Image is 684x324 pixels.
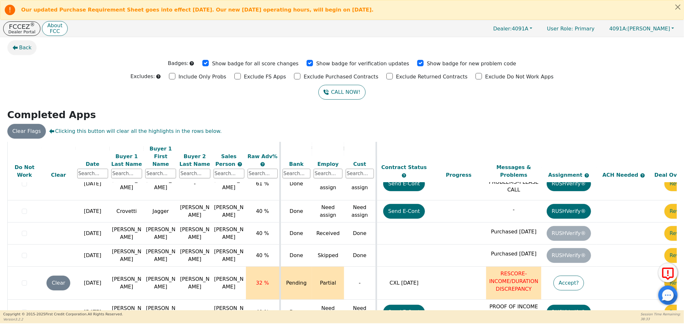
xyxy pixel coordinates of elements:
[609,26,628,32] span: 4091A:
[312,267,344,300] td: Partial
[110,267,144,300] td: [PERSON_NAME]
[383,305,425,320] button: Send E-Cont
[547,305,591,320] button: RUSHVerify®
[88,312,123,316] span: All Rights Reserved.
[553,276,584,290] button: Accept?
[178,167,212,200] td: -
[76,267,110,300] td: [DATE]
[304,73,378,81] p: Exclude Purchased Contracts
[603,24,681,34] button: 4091A:[PERSON_NAME]
[344,223,376,245] td: Done
[42,21,67,36] a: AboutFCC
[144,200,178,223] td: Jagger
[256,208,269,214] span: 40 %
[212,60,299,68] p: Show badge for all score changes
[178,200,212,223] td: [PERSON_NAME]
[396,73,468,81] p: Exclude Returned Contracts
[427,60,516,68] p: Show badge for new problem code
[316,60,409,68] p: Show badge for verification updates
[641,312,681,317] p: Session Time Remaining:
[7,109,96,120] strong: Completed Apps
[145,169,176,178] input: Search...
[21,7,374,13] b: Our updated Purchase Requirement Sheet goes into effect [DATE]. Our new [DATE] operating hours, w...
[3,21,40,36] button: FCCEZ®Dealer Portal
[488,270,540,293] p: RESCORE-INCOME/DURATION DISCREPANCY
[8,23,35,30] p: FCCEZ
[144,267,178,300] td: [PERSON_NAME]
[280,245,312,267] td: Done
[256,230,269,236] span: 40 %
[256,181,269,187] span: 61 %
[381,164,427,170] span: Contract Status
[344,267,376,300] td: -
[30,22,35,28] sup: ®
[541,22,601,35] p: Primary
[312,167,344,200] td: Need assign
[376,267,431,300] td: CXL [DATE]
[144,167,178,200] td: [PERSON_NAME]
[178,245,212,267] td: [PERSON_NAME]
[168,60,189,67] p: Badges:
[314,169,342,178] input: Search...
[7,40,37,55] button: Back
[609,26,670,32] span: [PERSON_NAME]
[9,164,40,179] div: Do Not Work
[312,245,344,267] td: Skipped
[383,204,425,219] button: Send E-Cont
[214,305,244,319] span: [PERSON_NAME]
[214,276,244,290] span: [PERSON_NAME]
[144,223,178,245] td: [PERSON_NAME]
[111,169,142,178] input: Search...
[8,30,35,34] p: Dealer Portal
[280,167,312,200] td: Done
[248,153,278,159] span: Raw Adv%
[47,29,62,34] p: FCC
[144,245,178,267] td: [PERSON_NAME]
[493,26,512,32] span: Dealer:
[488,206,540,214] p: -
[658,263,678,282] button: Report Error to FCC
[283,169,311,178] input: Search...
[256,252,269,258] span: 40 %
[178,267,212,300] td: [PERSON_NAME]
[485,73,553,81] p: Exclude Do Not Work Apps
[548,172,584,178] span: Assignment
[383,176,425,191] button: Send E-Cont
[76,245,110,267] td: [DATE]
[76,167,110,200] td: [DATE]
[488,164,540,179] div: Messages & Problems
[110,223,144,245] td: [PERSON_NAME]
[179,152,210,168] div: Buyer 2 Last Name
[488,228,540,236] p: Purchased [DATE]
[3,312,123,317] p: Copyright © 2015- 2025 First Credit Corporation.
[283,160,311,168] div: Bank
[77,169,108,178] input: Search...
[19,44,32,52] span: Back
[314,160,342,168] div: Employ
[3,317,123,322] p: Version 3.2.2
[488,250,540,258] p: Purchased [DATE]
[214,248,244,262] span: [PERSON_NAME]
[76,200,110,223] td: [DATE]
[214,226,244,240] span: [PERSON_NAME]
[280,200,312,223] td: Done
[110,200,144,223] td: Crovetti
[541,22,601,35] a: User Role: Primary
[215,153,237,167] span: Sales Person
[77,160,108,168] div: Date
[46,276,70,290] button: Clear
[244,73,286,81] p: Exclude FS Apps
[547,26,573,32] span: User Role :
[110,245,144,267] td: [PERSON_NAME]
[486,24,539,34] button: Dealer:4091A
[547,176,591,191] button: RUSHVerify®
[214,204,244,218] span: [PERSON_NAME]
[672,0,684,13] button: Close alert
[344,200,376,223] td: Need assign
[493,26,528,32] span: 4091A
[256,280,269,286] span: 32 %
[344,245,376,267] td: Done
[344,167,376,200] td: Need assign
